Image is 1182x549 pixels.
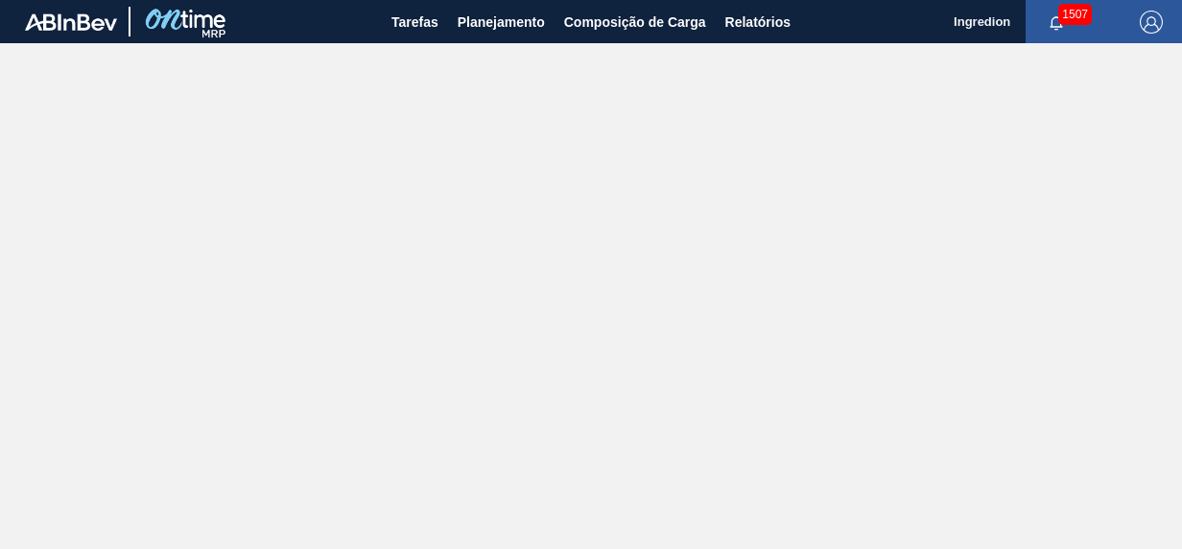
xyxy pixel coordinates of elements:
img: Logout [1140,11,1163,34]
span: Relatórios [725,11,791,34]
span: Tarefas [391,11,438,34]
button: Notificações [1026,9,1087,36]
span: Composição de Carga [564,11,706,34]
img: TNhmsLtSVTkK8tSr43FrP2fwEKptu5GPRR3wAAAABJRU5ErkJggg== [25,13,117,31]
span: 1507 [1058,4,1092,25]
span: Planejamento [458,11,545,34]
